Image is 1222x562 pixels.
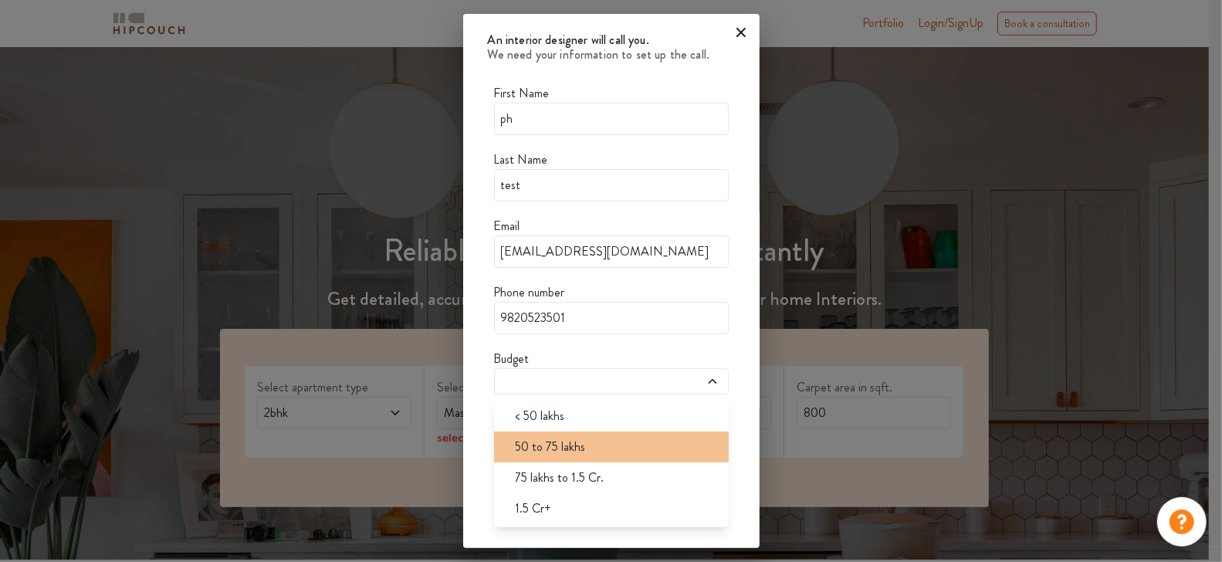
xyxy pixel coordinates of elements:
h6: We need your information to set up the call. [488,47,760,62]
label: Last Name [494,151,548,169]
span: < 50 lakhs [516,407,565,425]
label: First Name [494,84,550,103]
label: Phone number [494,283,565,302]
label: Email [494,217,520,235]
span: 50 to 75 lakhs [516,438,586,456]
label: Budget [494,350,530,368]
span: 1.5 Cr+ [516,499,551,518]
h5: An interior designer will call you. [488,32,760,47]
span: 75 lakhs to 1.5 Cr. [516,469,604,487]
